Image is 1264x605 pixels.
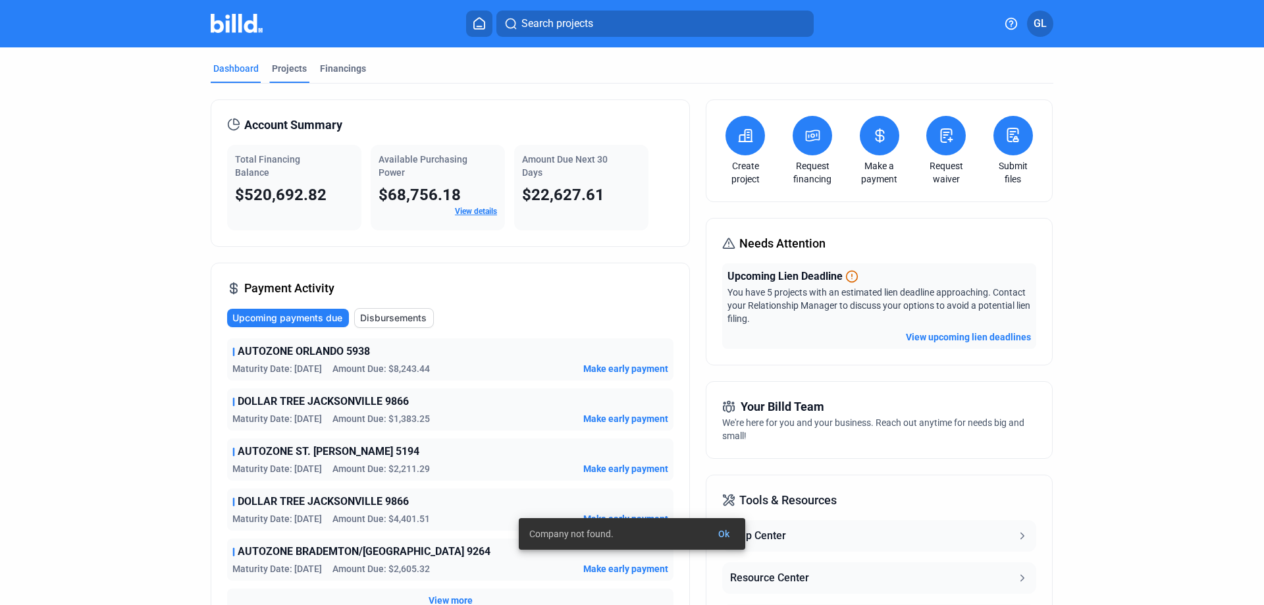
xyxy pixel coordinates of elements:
button: GL [1027,11,1053,37]
div: Financings [320,62,366,75]
button: Resource Center [722,562,1036,594]
span: Amount Due: $2,211.29 [332,462,430,475]
span: You have 5 projects with an estimated lien deadline approaching. Contact your Relationship Manage... [727,287,1030,324]
span: Maturity Date: [DATE] [232,362,322,375]
span: Maturity Date: [DATE] [232,512,322,525]
span: Payment Activity [244,279,334,298]
button: Make early payment [583,462,668,475]
span: AUTOZONE BRADEMTON/[GEOGRAPHIC_DATA] 9264 [238,544,490,560]
button: View upcoming lien deadlines [906,330,1031,344]
div: Dashboard [213,62,259,75]
a: Make a payment [856,159,903,186]
div: Resource Center [730,570,809,586]
span: Available Purchasing Power [379,154,467,178]
button: Upcoming payments due [227,309,349,327]
a: Create project [722,159,768,186]
span: Maturity Date: [DATE] [232,562,322,575]
span: Search projects [521,16,593,32]
span: We're here for you and your business. Reach out anytime for needs big and small! [722,417,1024,441]
button: Make early payment [583,412,668,425]
span: $68,756.18 [379,186,461,204]
span: Total Financing Balance [235,154,300,178]
button: Help Center [722,520,1036,552]
div: Projects [272,62,307,75]
a: Submit files [990,159,1036,186]
span: Amount Due Next 30 Days [522,154,608,178]
span: Upcoming Lien Deadline [727,269,843,284]
a: View details [455,207,497,216]
span: AUTOZONE ST. [PERSON_NAME] 5194 [238,444,419,460]
span: Maturity Date: [DATE] [232,412,322,425]
span: Disbursements [360,311,427,325]
span: $22,627.61 [522,186,604,204]
span: Your Billd Team [741,398,824,416]
a: Request waiver [923,159,969,186]
span: $520,692.82 [235,186,327,204]
span: Amount Due: $8,243.44 [332,362,430,375]
span: GL [1034,16,1047,32]
span: Amount Due: $1,383.25 [332,412,430,425]
span: Needs Attention [739,234,826,253]
span: Company not found. [529,527,614,540]
span: Tools & Resources [739,491,837,510]
button: Ok [708,522,740,546]
span: Upcoming payments due [232,311,342,325]
a: Request financing [789,159,835,186]
button: Search projects [496,11,814,37]
span: Account Summary [244,116,342,134]
span: Ok [718,529,729,539]
img: Billd Company Logo [211,14,263,33]
span: Amount Due: $4,401.51 [332,512,430,525]
span: DOLLAR TREE JACKSONVILLE 9866 [238,494,409,510]
span: DOLLAR TREE JACKSONVILLE 9866 [238,394,409,409]
button: Make early payment [583,362,668,375]
span: AUTOZONE ORLANDO 5938 [238,344,370,359]
button: Disbursements [354,308,434,328]
span: Maturity Date: [DATE] [232,462,322,475]
span: Amount Due: $2,605.32 [332,562,430,575]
